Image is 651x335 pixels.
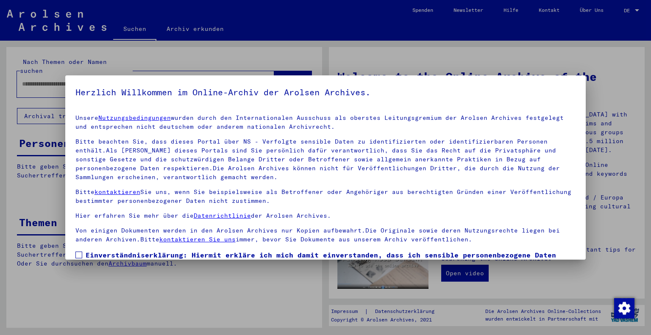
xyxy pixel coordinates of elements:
[614,298,634,318] div: Zustimmung ändern
[86,250,576,291] span: Einverständniserklärung: Hiermit erkläre ich mich damit einverstanden, dass ich sensible personen...
[75,114,576,131] p: Unsere wurden durch den Internationalen Ausschuss als oberstes Leitungsgremium der Arolsen Archiv...
[95,188,140,196] a: kontaktieren
[194,212,251,219] a: Datenrichtlinie
[75,211,576,220] p: Hier erfahren Sie mehr über die der Arolsen Archives.
[614,298,634,318] img: Zustimmung ändern
[75,188,576,205] p: Bitte Sie uns, wenn Sie beispielsweise als Betroffener oder Angehöriger aus berechtigten Gründen ...
[75,137,576,182] p: Bitte beachten Sie, dass dieses Portal über NS - Verfolgte sensible Daten zu identifizierten oder...
[159,235,236,243] a: kontaktieren Sie uns
[75,86,576,99] h5: Herzlich Willkommen im Online-Archiv der Arolsen Archives.
[98,114,171,122] a: Nutzungsbedingungen
[75,226,576,244] p: Von einigen Dokumenten werden in den Arolsen Archives nur Kopien aufbewahrt.Die Originale sowie d...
